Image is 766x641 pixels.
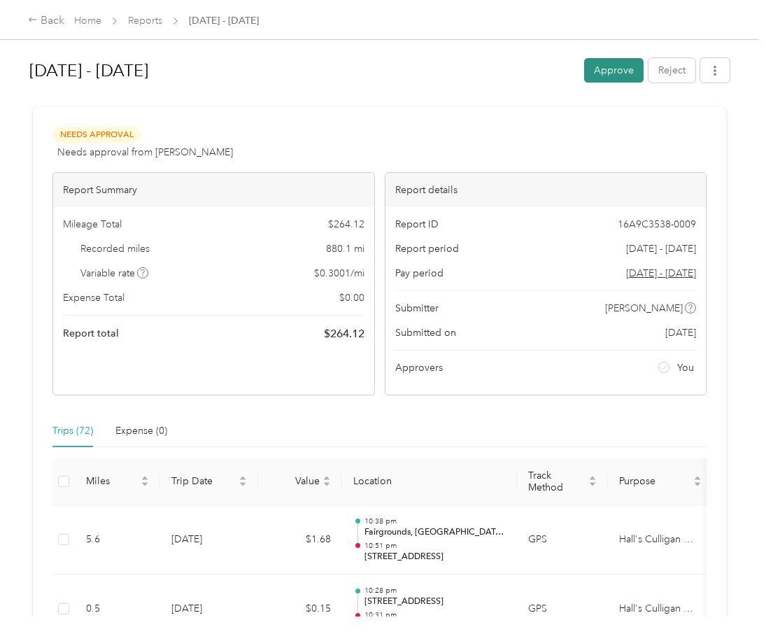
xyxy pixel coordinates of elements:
span: caret-up [322,474,331,482]
span: Go to pay period [626,266,696,281]
span: caret-down [141,480,149,488]
p: 10:51 pm [364,541,506,551]
span: Needs approval from [PERSON_NAME] [57,145,233,160]
span: caret-down [588,480,597,488]
div: Expense (0) [115,423,167,439]
button: Approve [584,58,644,83]
span: Purpose [619,475,690,487]
span: [DATE] - [DATE] [626,241,696,256]
p: 10:31 pm [364,610,506,620]
span: Approvers [395,360,443,375]
div: Back [28,13,64,29]
span: Needs Approval [52,127,141,143]
span: [DATE] [665,325,696,340]
span: Value [269,475,320,487]
th: Value [258,458,342,505]
span: Trip Date [171,475,236,487]
a: Home [74,15,101,27]
span: Pay period [395,266,444,281]
span: Variable rate [80,266,149,281]
td: $1.68 [258,505,342,575]
button: Reject [648,58,695,83]
p: [STREET_ADDRESS] [364,551,506,563]
span: Report period [395,241,459,256]
span: Mileage Total [63,217,122,232]
td: GPS [517,505,608,575]
span: You [677,360,694,375]
div: Report details [385,173,707,207]
span: $ 264.12 [328,217,364,232]
span: caret-down [239,480,247,488]
span: caret-up [693,474,702,482]
span: [DATE] - [DATE] [189,13,259,28]
span: 880.1 mi [326,241,364,256]
span: Submitted on [395,325,456,340]
p: 10:28 pm [364,586,506,596]
span: caret-up [141,474,149,482]
span: Expense Total [63,290,125,305]
span: $ 0.3001 / mi [314,266,364,281]
span: Miles [86,475,138,487]
iframe: Everlance-gr Chat Button Frame [688,563,766,641]
span: [PERSON_NAME] [605,301,683,316]
span: Recorded miles [80,241,150,256]
span: Report ID [395,217,439,232]
td: Hall's Culligan Water [608,505,713,575]
h1: Jul 1 - 31, 2025 [29,54,574,87]
div: Trips (72) [52,423,93,439]
th: Miles [75,458,160,505]
span: Submitter [395,301,439,316]
td: 5.6 [75,505,160,575]
span: $ 264.12 [324,325,364,342]
span: caret-down [693,480,702,488]
a: Reports [128,15,162,27]
th: Purpose [608,458,713,505]
span: $ 0.00 [339,290,364,305]
th: Track Method [517,458,608,505]
p: [STREET_ADDRESS] [364,596,506,608]
span: caret-down [322,480,331,488]
th: Trip Date [160,458,258,505]
th: Location [342,458,517,505]
span: caret-up [588,474,597,482]
div: Report Summary [53,173,374,207]
span: Track Method [528,470,586,493]
p: 10:38 pm [364,516,506,526]
td: [DATE] [160,505,258,575]
span: Report total [63,326,119,341]
span: caret-up [239,474,247,482]
p: Fairgrounds, [GEOGRAPHIC_DATA], [GEOGRAPHIC_DATA] [364,526,506,539]
span: 16A9C3538-0009 [618,217,696,232]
